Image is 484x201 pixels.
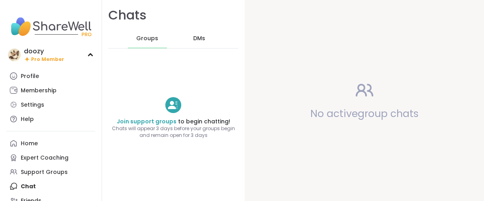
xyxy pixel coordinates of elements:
a: Membership [6,83,95,98]
a: Help [6,112,95,126]
h1: Chats [108,6,147,24]
span: Chats will appear 3 days before your groups begin and remain open for 3 days [102,125,245,139]
a: Settings [6,98,95,112]
img: doozy [8,49,21,61]
div: Support Groups [21,168,68,176]
span: DMs [193,35,205,43]
a: Support Groups [6,165,95,179]
img: ShareWell Nav Logo [6,13,95,41]
div: Membership [21,87,57,95]
a: Profile [6,69,95,83]
div: Profile [21,72,39,80]
span: No active group chats [310,107,419,121]
div: doozy [24,47,64,56]
div: Expert Coaching [21,154,69,162]
span: Pro Member [31,56,64,63]
a: Join support groups [117,117,176,125]
span: Groups [136,35,158,43]
div: Settings [21,101,44,109]
div: Help [21,115,34,123]
a: Expert Coaching [6,150,95,165]
a: Home [6,136,95,150]
div: Home [21,140,38,148]
h4: to begin chatting! [102,118,245,126]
